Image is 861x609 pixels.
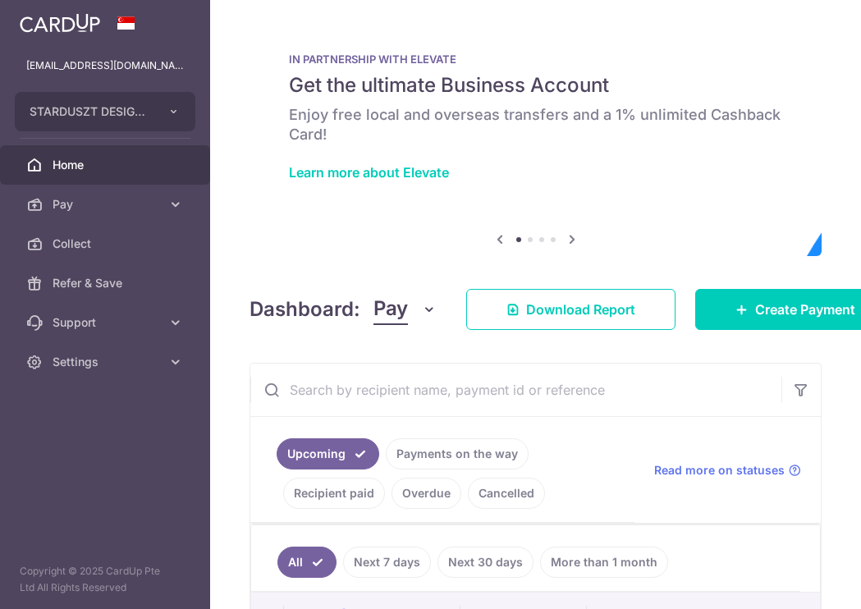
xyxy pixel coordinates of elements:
a: Cancelled [468,478,545,509]
a: All [277,547,337,578]
span: Settings [53,354,161,370]
input: Search by recipient name, payment id or reference [250,364,781,416]
span: Pay [53,196,161,213]
h6: Enjoy free local and overseas transfers and a 1% unlimited Cashback Card! [289,105,782,144]
span: Download Report [526,300,635,319]
p: [EMAIL_ADDRESS][DOMAIN_NAME] [26,57,184,74]
img: Renovation banner [250,26,822,256]
a: Overdue [392,478,461,509]
img: CardUp [20,13,100,33]
p: IN PARTNERSHIP WITH ELEVATE [289,53,782,66]
a: Payments on the way [386,438,529,469]
a: Read more on statuses [654,462,801,478]
a: Upcoming [277,438,379,469]
span: Pay [373,294,408,325]
a: Next 7 days [343,547,431,578]
button: STARDUSZT DESIGNS PRIVATE LIMITED [15,92,195,131]
a: Learn more about Elevate [289,164,449,181]
span: Support [53,314,161,331]
h4: Dashboard: [250,295,360,324]
button: Pay [373,294,437,325]
h5: Get the ultimate Business Account [289,72,782,98]
a: Next 30 days [437,547,534,578]
span: Refer & Save [53,275,161,291]
span: Read more on statuses [654,462,785,478]
a: Recipient paid [283,478,385,509]
a: Download Report [466,289,676,330]
span: Create Payment [755,300,855,319]
span: Collect [53,236,161,252]
span: STARDUSZT DESIGNS PRIVATE LIMITED [30,103,151,120]
a: More than 1 month [540,547,668,578]
span: Home [53,157,161,173]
